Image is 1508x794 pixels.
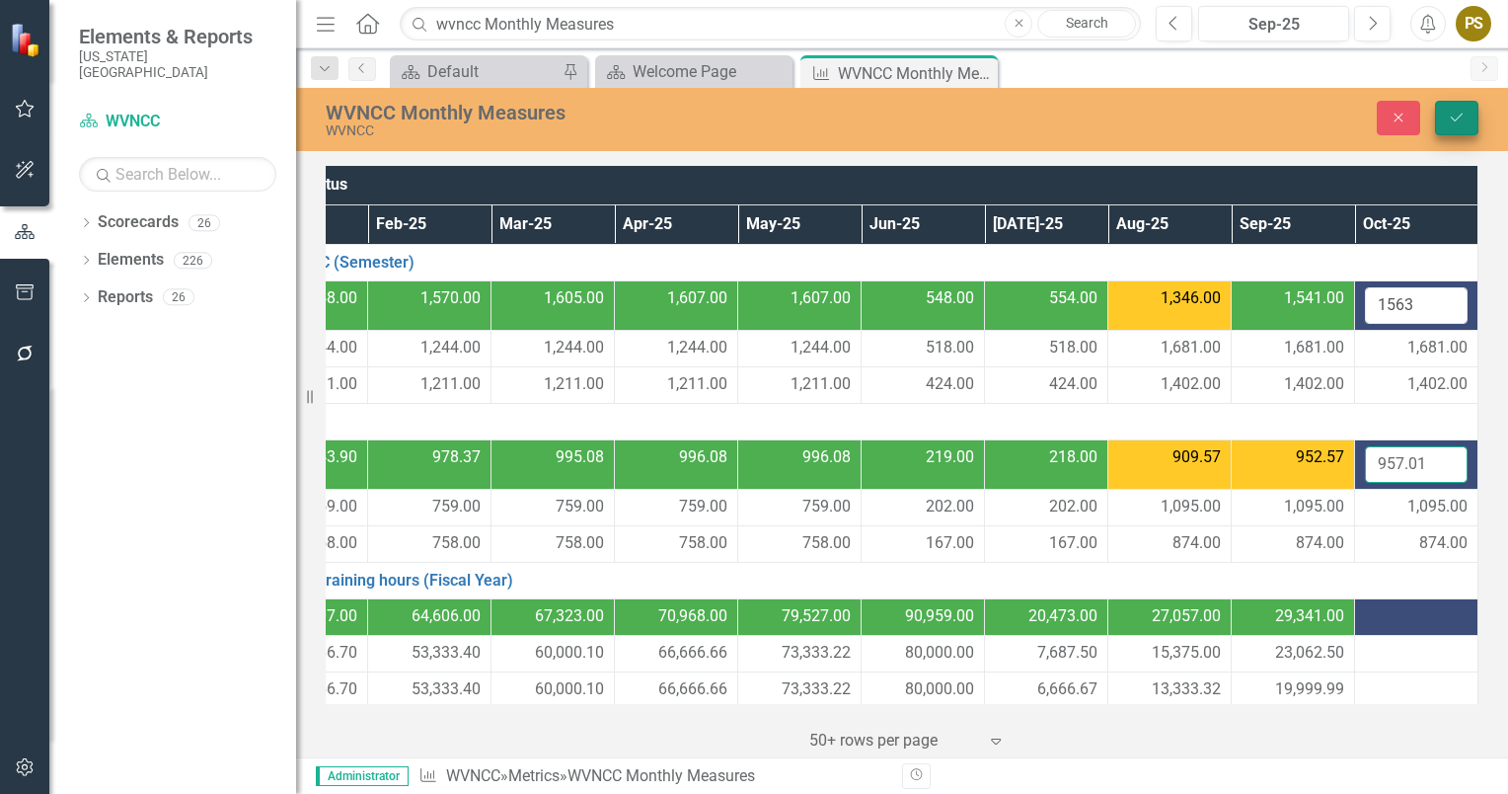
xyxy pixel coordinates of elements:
span: 874.00 [1172,532,1221,555]
span: 80,000.00 [905,678,974,701]
span: 995.08 [556,446,604,469]
button: PS [1456,6,1491,41]
span: 1,244.00 [667,337,727,359]
a: WVNCC [446,766,500,785]
span: 759.00 [802,496,851,518]
span: 1,244.00 [791,337,851,359]
span: 518.00 [1049,337,1097,359]
span: 759.00 [679,496,727,518]
span: 1,605.00 [544,287,604,310]
span: 73,333.22 [782,678,851,701]
span: 1,402.00 [1284,373,1344,396]
input: Search ClearPoint... [400,7,1141,41]
a: Unduplicated Credit HC (Semester) [165,254,1468,272]
div: WVNCC Monthly Measures [567,766,755,785]
span: 1,570.00 [420,287,481,310]
span: 518.00 [926,337,974,359]
span: 202.00 [926,496,974,518]
img: ClearPoint Strategy [10,22,44,56]
span: 554.00 [1049,287,1097,310]
div: Sep-25 [1205,13,1342,37]
span: 19,999.99 [1275,678,1344,701]
span: 1,346.00 [1161,287,1221,310]
div: 26 [188,214,220,231]
span: 1,095.00 [1161,496,1221,518]
a: WVNCC [79,111,276,133]
a: Number of workforce training hours (Fiscal Year) [165,572,1468,590]
span: 978.37 [432,446,481,469]
span: 218.00 [1049,446,1097,469]
span: 1,095.00 [1407,496,1468,518]
div: » » [418,765,887,788]
span: 6,666.67 [1037,678,1097,701]
span: 996.08 [679,446,727,469]
div: 26 [163,289,194,306]
span: 758.00 [309,532,357,555]
a: Scorecards [98,211,179,234]
span: 759.00 [309,496,357,518]
span: 758.00 [556,532,604,555]
span: 219.00 [926,446,974,469]
span: 1,448.00 [297,287,357,310]
span: 1,541.00 [1284,287,1344,310]
span: 70,968.00 [658,605,727,628]
span: 1,402.00 [1407,373,1468,396]
span: 1,211.00 [544,373,604,396]
span: 758.00 [679,532,727,555]
span: 1,211.00 [791,373,851,396]
a: Default [395,59,558,84]
span: 1,244.00 [544,337,604,359]
span: 943.90 [309,446,357,469]
span: 1,681.00 [1407,337,1468,359]
span: 29,341.00 [1275,605,1344,628]
span: 424.00 [1049,373,1097,396]
div: WVNCC [326,123,963,138]
div: WVNCC Monthly Measures [326,102,963,123]
div: Default [427,59,558,84]
span: 1,607.00 [667,287,727,310]
a: Search [1037,10,1136,38]
span: 66,666.66 [658,642,727,665]
span: 64,606.00 [412,605,481,628]
span: 1,211.00 [420,373,481,396]
span: 7,687.50 [1037,642,1097,665]
span: 60,000.10 [535,678,604,701]
span: 79,527.00 [782,605,851,628]
div: 226 [174,252,212,269]
span: 202.00 [1049,496,1097,518]
span: 60,000.10 [535,642,604,665]
a: Credit FTE (Semester) [165,413,1468,431]
span: 13,333.32 [1152,678,1221,701]
span: Administrator [316,766,409,786]
div: WVNCC Monthly Measures [838,61,993,86]
span: 66,666.66 [658,678,727,701]
span: 167.00 [926,532,974,555]
span: 167.00 [1049,532,1097,555]
a: Welcome Page [600,59,788,84]
span: 90,959.00 [905,605,974,628]
a: Elements [98,249,164,272]
span: 874.00 [1419,532,1468,555]
span: 1,607.00 [791,287,851,310]
span: 53,333.40 [412,678,481,701]
span: 67,323.00 [535,605,604,628]
span: 424.00 [926,373,974,396]
span: 909.57 [1172,446,1221,469]
button: Sep-25 [1198,6,1349,41]
span: 1,681.00 [1284,337,1344,359]
a: Metrics [508,766,560,785]
input: Search Below... [79,157,276,192]
span: 53,333.40 [412,642,481,665]
span: 73,333.22 [782,642,851,665]
span: 23,062.50 [1275,642,1344,665]
span: 1,402.00 [1161,373,1221,396]
small: [US_STATE][GEOGRAPHIC_DATA] [79,48,276,81]
span: Elements & Reports [79,25,276,48]
span: 1,211.00 [297,373,357,396]
span: 1,681.00 [1161,337,1221,359]
span: 996.08 [802,446,851,469]
span: 758.00 [802,532,851,555]
span: 15,375.00 [1152,642,1221,665]
span: 548.00 [926,287,974,310]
